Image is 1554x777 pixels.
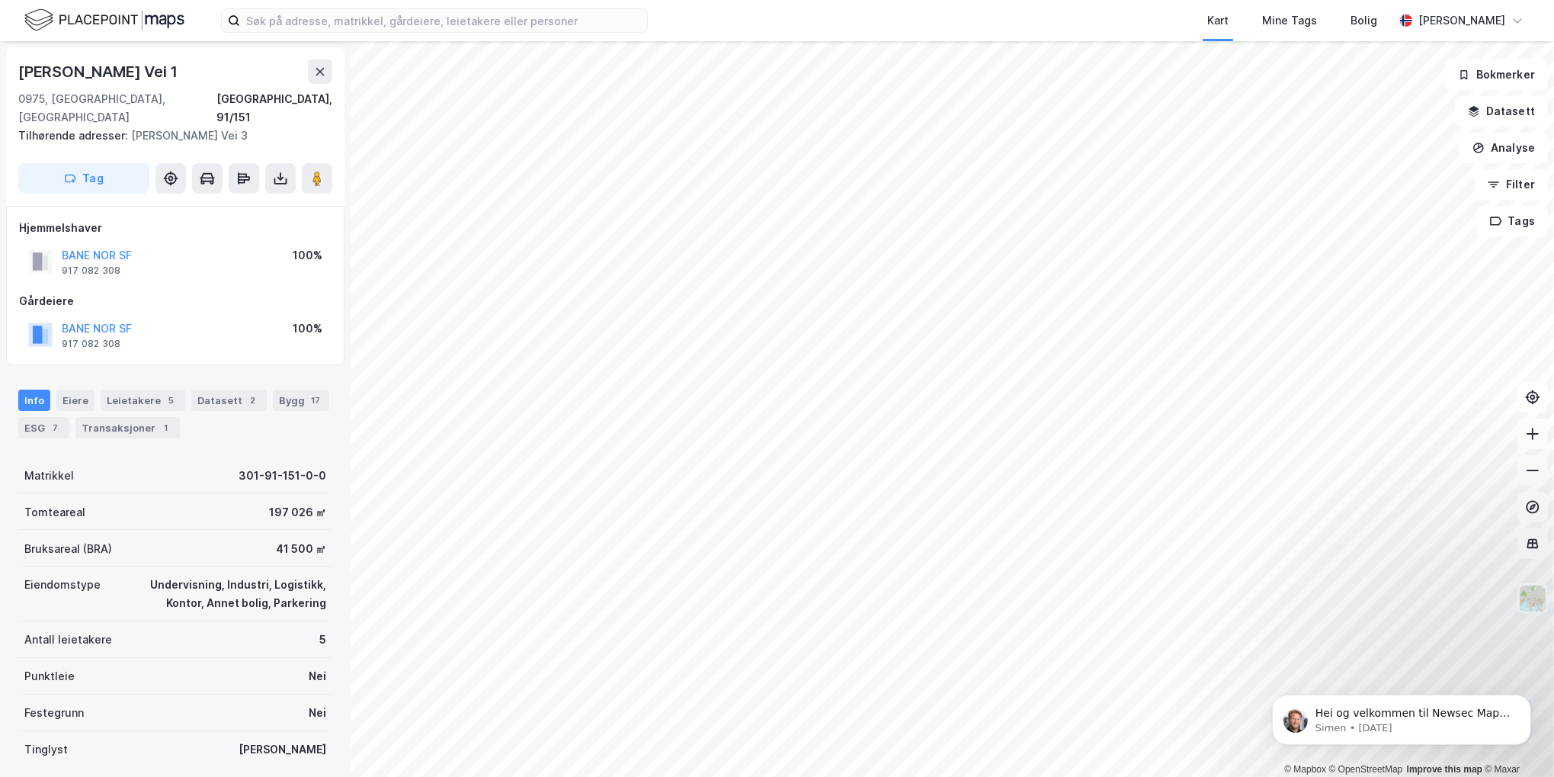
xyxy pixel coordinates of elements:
[1418,11,1505,30] div: [PERSON_NAME]
[1475,169,1548,200] button: Filter
[309,704,326,722] div: Nei
[308,393,323,408] div: 17
[62,338,120,350] div: 917 082 308
[24,576,101,594] div: Eiendomstype
[18,390,50,411] div: Info
[19,219,332,237] div: Hjemmelshaver
[101,390,185,411] div: Leietakere
[240,9,647,32] input: Søk på adresse, matrikkel, gårdeiere, leietakere eller personer
[56,390,95,411] div: Eiere
[309,667,326,685] div: Nei
[24,631,112,649] div: Antall leietakere
[1207,11,1229,30] div: Kart
[119,576,326,612] div: Undervisning, Industri, Logistikk, Kontor, Annet bolig, Parkering
[159,420,174,435] div: 1
[24,503,85,522] div: Tomteareal
[24,7,184,34] img: logo.f888ab2527a4732fd821a326f86c7f29.svg
[24,540,112,558] div: Bruksareal (BRA)
[75,417,180,438] div: Transaksjoner
[18,90,216,127] div: 0975, [GEOGRAPHIC_DATA], [GEOGRAPHIC_DATA]
[18,163,149,194] button: Tag
[269,503,326,522] div: 197 026 ㎡
[62,265,120,277] div: 917 082 308
[18,417,69,438] div: ESG
[216,90,332,127] div: [GEOGRAPHIC_DATA], 91/151
[293,246,322,265] div: 100%
[18,59,181,84] div: [PERSON_NAME] Vei 1
[1262,11,1317,30] div: Mine Tags
[1407,764,1482,775] a: Improve this map
[24,467,74,485] div: Matrikkel
[1329,764,1403,775] a: OpenStreetMap
[1351,11,1377,30] div: Bolig
[191,390,267,411] div: Datasett
[239,467,326,485] div: 301-91-151-0-0
[1284,764,1326,775] a: Mapbox
[1249,663,1554,769] iframe: Intercom notifications message
[24,740,68,759] div: Tinglyst
[273,390,329,411] div: Bygg
[276,540,326,558] div: 41 500 ㎡
[164,393,179,408] div: 5
[24,667,75,685] div: Punktleie
[18,127,320,145] div: [PERSON_NAME] Vei 3
[245,393,261,408] div: 2
[1518,584,1547,613] img: Z
[239,740,326,759] div: [PERSON_NAME]
[293,319,322,338] div: 100%
[1455,96,1548,127] button: Datasett
[319,631,326,649] div: 5
[48,420,63,435] div: 7
[19,292,332,310] div: Gårdeiere
[1459,133,1548,163] button: Analyse
[24,704,84,722] div: Festegrunn
[1445,59,1548,90] button: Bokmerker
[1477,206,1548,236] button: Tags
[18,129,131,142] span: Tilhørende adresser:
